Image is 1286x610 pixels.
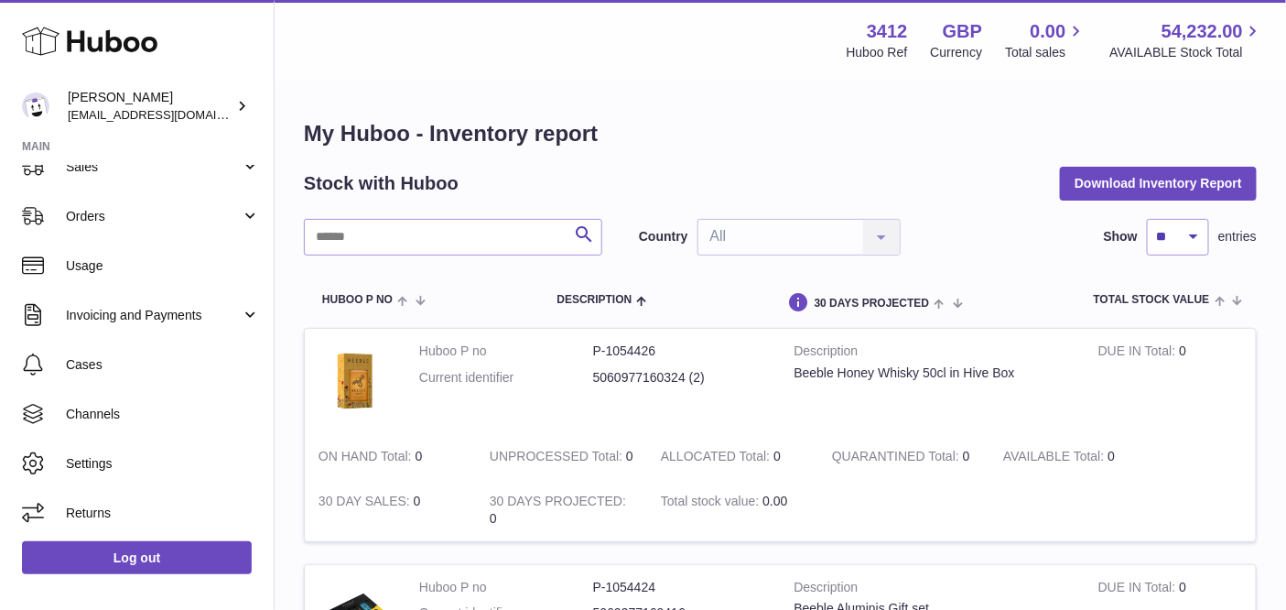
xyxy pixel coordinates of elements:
label: Country [639,228,688,245]
dt: Current identifier [419,369,593,387]
strong: 3412 [867,19,908,44]
td: 0 [305,434,476,479]
div: Currency [931,44,983,61]
span: Total stock value [1094,294,1210,306]
span: entries [1218,228,1257,245]
strong: DUE IN Total [1098,343,1179,363]
a: 0.00 Total sales [1005,19,1086,61]
h2: Stock with Huboo [304,171,459,196]
span: AVAILABLE Stock Total [1109,44,1264,61]
span: 0 [963,449,970,463]
span: 0.00 [1031,19,1066,44]
strong: Description [794,579,1071,601]
a: Log out [22,541,252,574]
div: [PERSON_NAME] [68,89,232,124]
img: info@beeble.buzz [22,93,49,120]
strong: 30 DAY SALES [319,494,414,513]
button: Download Inventory Report [1060,167,1257,200]
span: Cases [66,356,260,374]
span: 54,232.00 [1162,19,1243,44]
dd: P-1054426 [593,343,767,360]
dd: 5060977160324 (2) [593,369,767,387]
span: Huboo P no [322,294,393,306]
img: product image [319,343,392,416]
span: Total sales [1005,44,1086,61]
h1: My Huboo - Inventory report [304,119,1257,148]
strong: UNPROCESSED Total [490,449,626,468]
td: 0 [1085,329,1256,434]
div: Huboo Ref [847,44,908,61]
strong: Description [794,343,1071,365]
strong: GBP [943,19,982,44]
a: 54,232.00 AVAILABLE Stock Total [1109,19,1264,61]
strong: QUARANTINED Total [832,449,963,468]
div: Beeble Honey Whisky 50cl in Hive Box [794,365,1071,382]
strong: ON HAND Total [319,449,416,468]
span: Usage [66,257,260,275]
dt: Huboo P no [419,579,593,596]
span: 30 DAYS PROJECTED [815,298,930,310]
strong: ALLOCATED Total [661,449,773,468]
strong: Total stock value [661,494,762,513]
span: Channels [66,406,260,423]
td: 0 [476,434,647,479]
label: Show [1104,228,1138,245]
td: 0 [305,479,476,541]
dd: P-1054424 [593,579,767,596]
strong: 30 DAYS PROJECTED [490,494,626,513]
td: 0 [989,434,1161,479]
td: 0 [476,479,647,541]
strong: AVAILABLE Total [1003,449,1108,468]
span: Description [557,294,632,306]
span: Sales [66,158,241,176]
span: 0.00 [762,494,787,508]
strong: DUE IN Total [1098,580,1179,599]
span: Returns [66,505,260,522]
span: Orders [66,208,241,225]
span: Invoicing and Payments [66,307,241,324]
span: Settings [66,455,260,473]
td: 0 [647,434,818,479]
span: [EMAIL_ADDRESS][DOMAIN_NAME] [68,107,269,122]
dt: Huboo P no [419,343,593,360]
